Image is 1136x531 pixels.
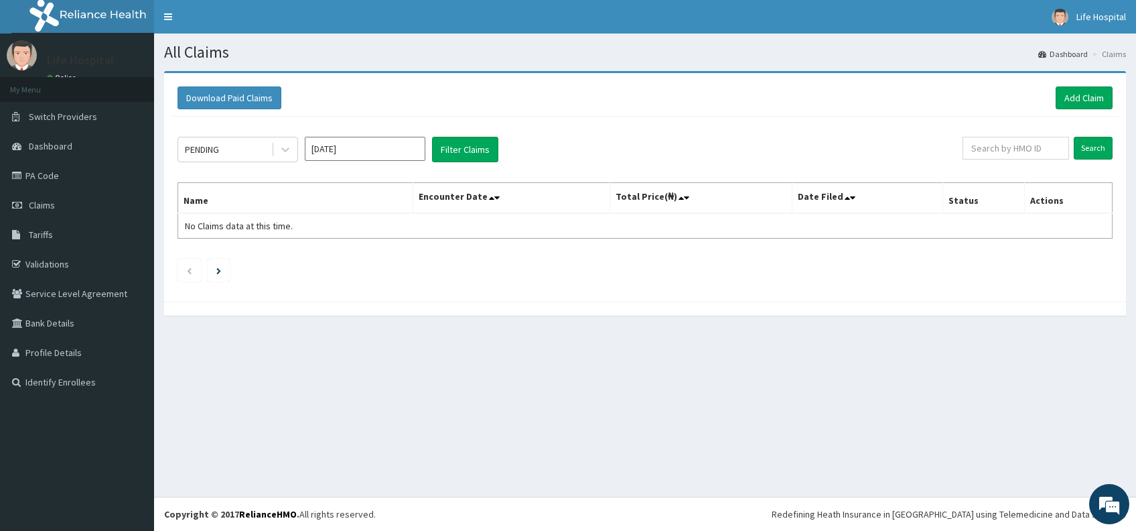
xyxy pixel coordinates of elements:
th: Status [943,183,1024,214]
th: Actions [1024,183,1112,214]
a: Next page [216,264,221,276]
button: Download Paid Claims [177,86,281,109]
h1: All Claims [164,44,1126,61]
a: Previous page [186,264,192,276]
span: No Claims data at this time. [185,220,293,232]
li: Claims [1089,48,1126,60]
span: Switch Providers [29,111,97,123]
th: Total Price(₦) [610,183,792,214]
strong: Copyright © 2017 . [164,508,299,520]
a: Add Claim [1056,86,1113,109]
button: Filter Claims [432,137,498,162]
span: Life Hospital [1076,11,1126,23]
span: Dashboard [29,140,72,152]
a: Dashboard [1038,48,1088,60]
div: Redefining Heath Insurance in [GEOGRAPHIC_DATA] using Telemedicine and Data Science! [772,508,1126,521]
th: Name [178,183,413,214]
img: User Image [7,40,37,70]
a: RelianceHMO [239,508,297,520]
span: Claims [29,199,55,211]
a: Online [47,73,79,82]
p: Life Hospital [47,54,114,66]
input: Select Month and Year [305,137,425,161]
input: Search [1074,137,1113,160]
footer: All rights reserved. [154,497,1136,531]
img: User Image [1052,9,1068,25]
th: Encounter Date [413,183,610,214]
th: Date Filed [792,183,943,214]
div: PENDING [185,143,219,156]
input: Search by HMO ID [963,137,1069,160]
span: Tariffs [29,229,53,241]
